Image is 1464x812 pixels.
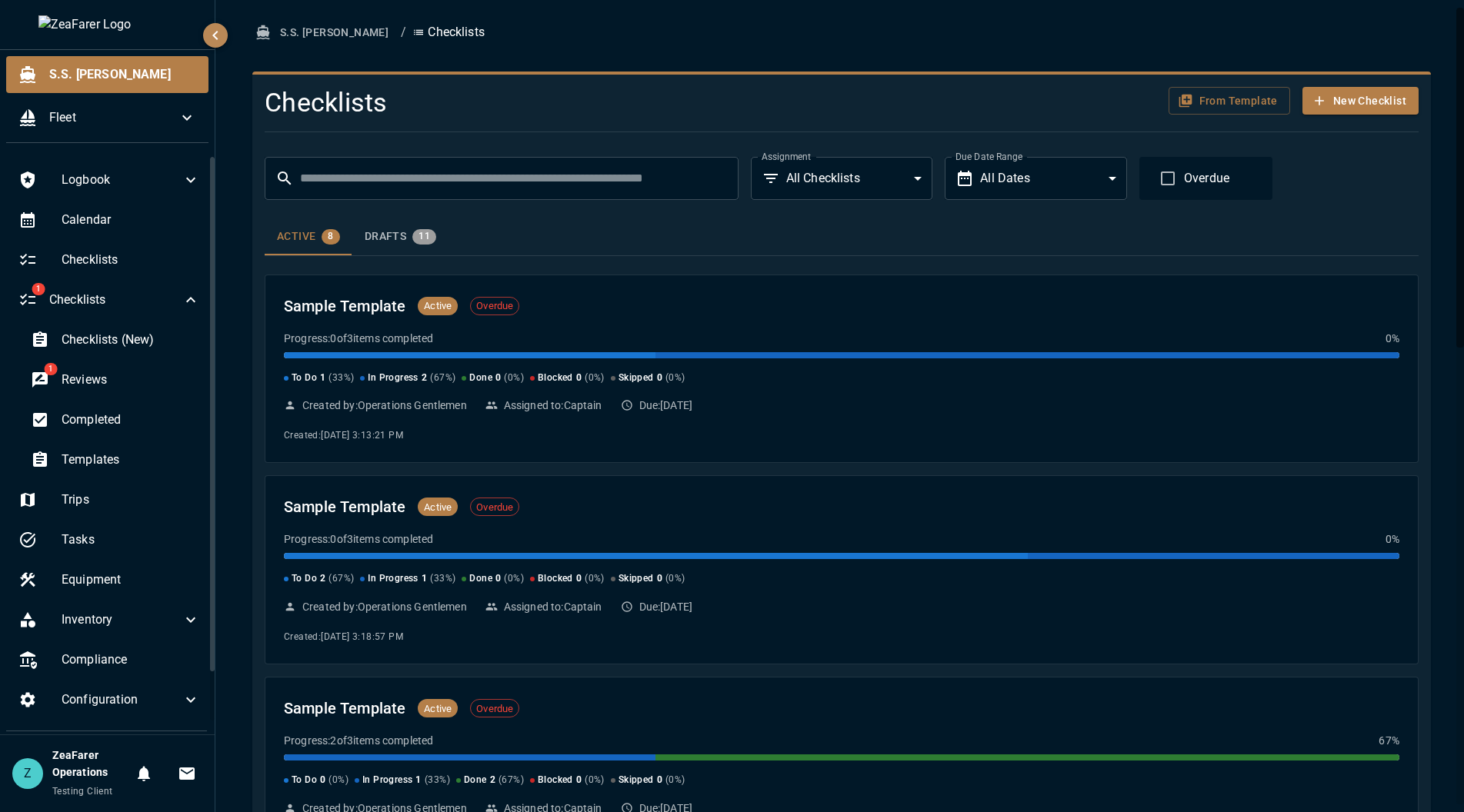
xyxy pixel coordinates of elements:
[412,231,436,242] span: 11
[265,218,1419,255] div: checklist tabs
[320,571,325,587] span: 2
[6,561,212,598] div: Equipment
[62,691,182,709] span: Configuration
[639,599,693,614] p: Due: [DATE]
[762,150,811,163] label: Assignment
[328,773,348,788] span: ( 0 %)
[1302,87,1419,115] button: New Checklist
[504,599,602,614] p: Assigned to: Captain
[362,773,412,788] span: In Progress
[368,571,418,587] span: In Progress
[328,371,354,386] span: ( 33 %)
[252,18,395,47] button: S.S. [PERSON_NAME]
[657,773,662,788] span: 0
[365,229,436,245] div: Drafts
[415,773,421,788] span: 1
[62,371,200,389] span: Reviews
[49,291,182,309] span: Checklists
[62,331,200,349] span: Checklists (New)
[49,65,196,84] span: S.S. [PERSON_NAME]
[284,631,403,642] span: Created: [DATE] 3:18:57 PM
[18,321,212,358] div: Checklists (New)
[62,651,200,669] span: Compliance
[425,773,450,788] span: ( 33 %)
[401,23,406,42] li: /
[302,599,467,614] p: Created by: Operations Gentlemen
[469,571,492,587] span: Done
[18,401,212,438] div: Completed
[657,371,662,386] span: 0
[277,229,340,245] div: Active
[284,733,433,748] p: Progress: 2 of 3 items completed
[6,241,212,278] div: Checklists
[538,571,573,587] span: Blocked
[292,571,317,587] span: To Do
[665,773,685,788] span: ( 0 %)
[980,157,1127,200] div: All Dates
[471,701,519,717] span: Overdue
[619,371,654,386] span: Skipped
[320,371,325,386] span: 1
[665,371,685,386] span: ( 0 %)
[328,571,354,587] span: ( 67 %)
[412,23,485,42] p: Checklists
[495,571,501,587] span: 0
[6,281,212,318] div: 1Checklists
[62,171,182,189] span: Logbook
[504,371,524,386] span: ( 0 %)
[128,758,159,789] button: Notifications
[302,398,467,413] p: Created by: Operations Gentlemen
[284,696,405,720] h2: Sample Template
[6,99,208,136] div: Fleet
[284,430,403,441] span: Created: [DATE] 3:13:21 PM
[490,773,495,788] span: 2
[172,758,202,789] button: Invitations
[1184,169,1229,188] span: Overdue
[538,773,573,788] span: Blocked
[418,298,458,314] span: Active
[585,773,605,788] span: ( 0 %)
[62,411,200,429] span: Completed
[49,108,178,127] span: Fleet
[495,371,501,386] span: 0
[322,231,339,242] span: 8
[284,294,405,318] h2: Sample Template
[499,773,524,788] span: ( 67 %)
[62,451,200,469] span: Templates
[284,331,433,346] p: Progress: 0 of 3 items completed
[619,773,654,788] span: Skipped
[471,298,519,314] span: Overdue
[320,773,325,788] span: 0
[292,371,317,386] span: To Do
[6,56,208,93] div: S.S. [PERSON_NAME]
[955,150,1022,163] label: Due Date Range
[469,371,492,386] span: Done
[368,371,418,386] span: In Progress
[1379,733,1399,748] p: 67 %
[6,161,212,198] div: Logbook
[6,201,212,238] div: Calendar
[6,641,212,678] div: Compliance
[1169,87,1290,115] button: From Template
[657,571,662,587] span: 0
[1386,331,1399,346] p: 0 %
[32,283,45,295] span: 1
[6,601,212,638] div: Inventory
[639,398,693,413] p: Due: [DATE]
[6,481,212,518] div: Trips
[576,371,582,386] span: 0
[284,531,433,547] p: Progress: 0 of 3 items completed
[576,773,582,788] span: 0
[62,571,200,589] span: Equipment
[585,571,605,587] span: ( 0 %)
[6,681,212,718] div: Configuration
[619,571,654,587] span: Skipped
[6,521,212,558] div: Tasks
[504,398,602,413] p: Assigned to: Captain
[38,15,177,34] img: ZeaFarer Logo
[418,500,458,515] span: Active
[52,786,113,797] span: Testing Client
[292,773,317,788] span: To Do
[504,571,524,587] span: ( 0 %)
[62,211,200,229] span: Calendar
